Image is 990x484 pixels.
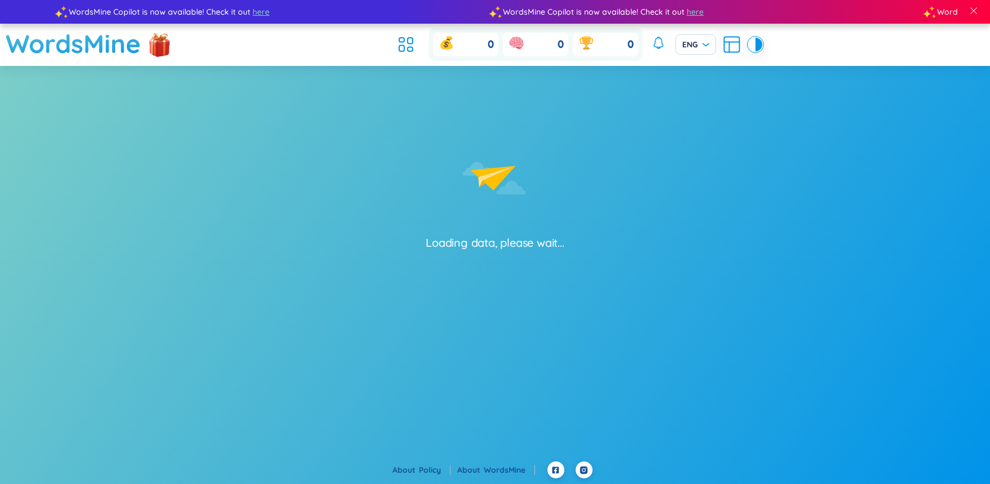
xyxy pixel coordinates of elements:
[686,6,703,18] span: here
[484,465,535,475] a: WordsMine
[558,38,564,52] span: 0
[392,464,450,476] div: About
[682,39,709,50] span: ENG
[488,38,494,52] span: 0
[457,464,535,476] div: About
[494,6,929,18] div: WordsMine Copilot is now available! Check it out
[60,6,494,18] div: WordsMine Copilot is now available! Check it out
[426,235,564,251] div: Loading data, please wait...
[419,465,450,475] a: Policy
[6,24,141,64] a: WordsMine
[148,27,171,61] img: flashSalesIcon.a7f4f837.png
[252,6,269,18] span: here
[627,38,634,52] span: 0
